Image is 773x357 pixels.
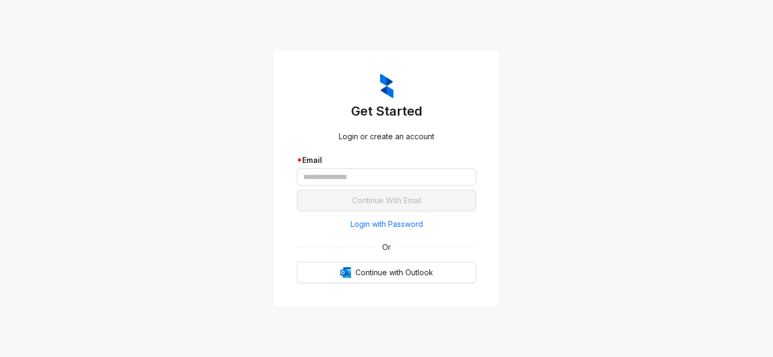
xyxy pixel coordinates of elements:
[351,218,423,230] span: Login with Password
[297,154,476,166] div: Email
[380,74,393,98] img: ZumaIcon
[297,190,476,211] button: Continue With Email
[355,267,433,279] span: Continue with Outlook
[375,241,398,253] span: Or
[297,216,476,233] button: Login with Password
[297,262,476,283] button: OutlookContinue with Outlook
[297,131,476,142] div: Login or create an account
[297,103,476,120] h3: Get Started
[340,267,351,278] img: Outlook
